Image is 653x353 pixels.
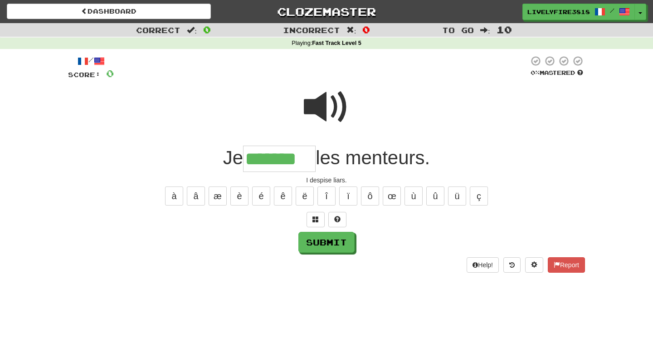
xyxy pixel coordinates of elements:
span: Correct [136,25,180,34]
button: ü [448,186,466,206]
button: Single letter hint - you only get 1 per sentence and score half the points! alt+h [328,212,346,227]
span: 0 [203,24,211,35]
span: To go [442,25,474,34]
button: ë [296,186,314,206]
button: ï [339,186,357,206]
button: Report [548,257,585,273]
a: Clozemaster [224,4,429,20]
a: LivelyFire3818 / [522,4,635,20]
a: Dashboard [7,4,211,19]
span: 0 [362,24,370,35]
span: 0 [106,68,114,79]
button: û [426,186,444,206]
button: ç [470,186,488,206]
span: les menteurs. [316,147,430,168]
span: Je [223,147,243,168]
button: â [187,186,205,206]
button: à [165,186,183,206]
span: 0 % [531,69,540,76]
div: Mastered [529,69,585,77]
button: Switch sentence to multiple choice alt+p [307,212,325,227]
span: / [610,7,614,14]
span: : [187,26,197,34]
span: LivelyFire3818 [527,8,590,16]
div: / [68,55,114,67]
button: î [317,186,336,206]
div: I despise liars. [68,176,585,185]
span: Incorrect [283,25,340,34]
button: ê [274,186,292,206]
button: é [252,186,270,206]
button: ô [361,186,379,206]
button: Submit [298,232,355,253]
span: Score: [68,71,101,78]
button: Help! [467,257,499,273]
span: : [480,26,490,34]
span: 10 [497,24,512,35]
button: ù [404,186,423,206]
strong: Fast Track Level 5 [312,40,361,46]
button: œ [383,186,401,206]
button: æ [209,186,227,206]
button: è [230,186,249,206]
button: Round history (alt+y) [503,257,521,273]
span: : [346,26,356,34]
